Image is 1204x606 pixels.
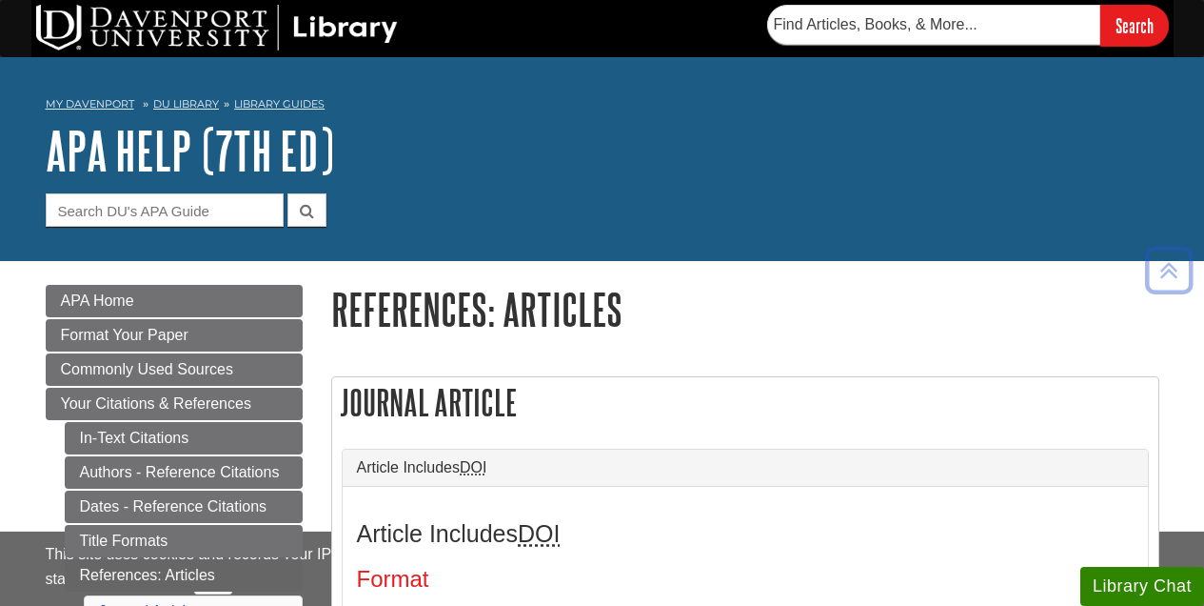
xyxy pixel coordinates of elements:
a: Library Guides [234,97,325,111]
a: Format Your Paper [46,319,303,352]
abbr: Digital Object Identifier. This is the string of numbers associated with a particular article. No... [518,520,560,547]
nav: breadcrumb [46,91,1159,122]
h4: Format [357,567,1134,592]
a: APA Home [46,285,303,317]
a: Article IncludesDOI [357,459,1134,476]
a: Back to Top [1138,257,1199,283]
input: Search DU's APA Guide [46,193,284,227]
a: Authors - Reference Citations [65,456,303,489]
h2: Journal Article [332,377,1158,428]
span: Format Your Paper [61,327,188,343]
a: Commonly Used Sources [46,353,303,386]
span: Commonly Used Sources [61,361,233,377]
a: APA Help (7th Ed) [46,121,334,180]
a: DU Library [153,97,219,111]
a: Title Formats [65,525,303,557]
h1: References: Articles [331,285,1159,333]
img: DU Library [36,5,398,50]
abbr: Digital Object Identifier. This is the string of numbers associated with a particular article. No... [460,459,486,475]
button: Library Chat [1080,567,1204,606]
input: Search [1100,5,1169,46]
h3: Article Includes [357,520,1134,548]
a: My Davenport [46,96,134,112]
a: References: Articles [65,559,303,592]
form: Searches DU Library's articles, books, and more [767,5,1169,46]
span: APA Home [61,293,134,309]
a: Dates - Reference Citations [65,491,303,523]
input: Find Articles, Books, & More... [767,5,1100,45]
a: In-Text Citations [65,422,303,454]
a: Your Citations & References [46,388,303,420]
span: Your Citations & References [61,395,251,412]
